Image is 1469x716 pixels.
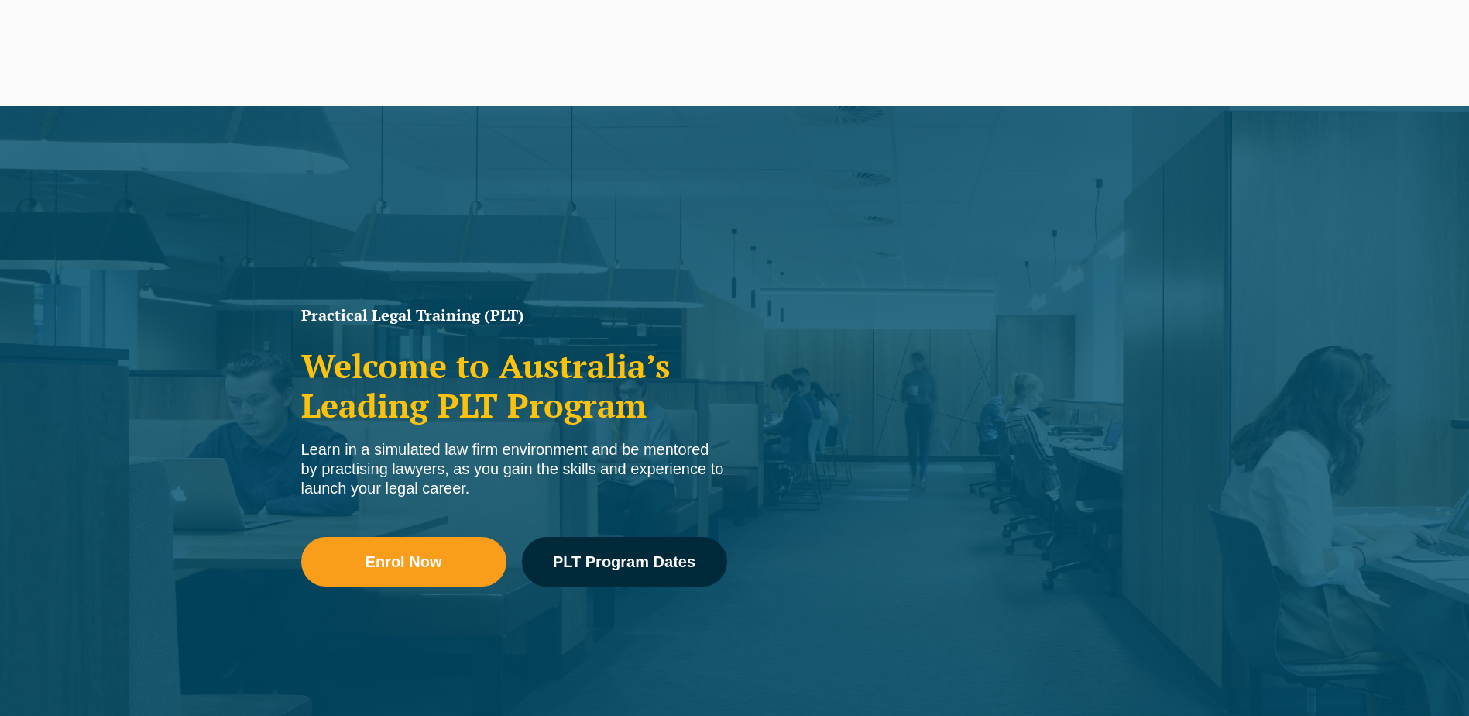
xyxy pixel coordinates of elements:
a: Enrol Now [301,537,506,587]
a: PLT Program Dates [522,537,727,587]
div: Learn in a simulated law firm environment and be mentored by practising lawyers, as you gain the ... [301,440,727,498]
h2: Welcome to Australia’s Leading PLT Program [301,346,727,425]
span: PLT Program Dates [553,554,695,570]
span: Enrol Now [366,554,442,570]
h1: Practical Legal Training (PLT) [301,308,727,323]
